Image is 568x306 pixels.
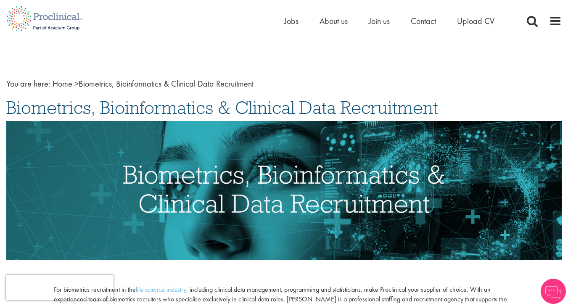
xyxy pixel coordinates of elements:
[6,275,114,300] iframe: reCAPTCHA
[53,78,254,89] span: Biometrics, Bioinformatics & Clinical Data Recruitment
[6,96,438,119] span: Biometrics, Bioinformatics & Clinical Data Recruitment
[320,16,348,26] a: About us
[6,78,50,89] span: You are here:
[74,78,79,89] span: >
[541,279,566,304] img: Chatbot
[6,121,562,260] img: Biometrics, Bioinformatics, Clinical Data Recruitment
[457,16,494,26] a: Upload CV
[53,78,72,89] a: breadcrumb link to Home
[369,16,390,26] a: Join us
[136,285,186,294] a: life science industry
[284,16,299,26] a: Jobs
[411,16,436,26] a: Contact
